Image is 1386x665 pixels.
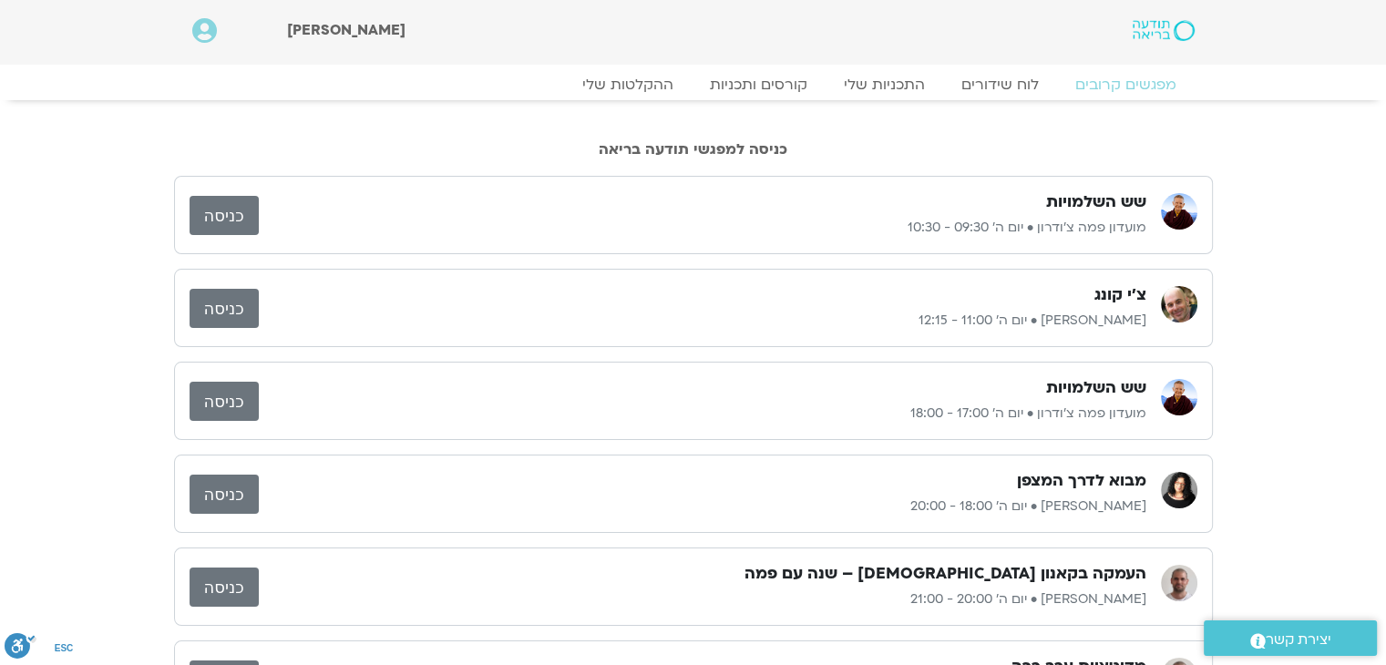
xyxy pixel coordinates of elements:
a: כניסה [190,289,259,328]
a: קורסים ותכניות [692,76,826,94]
p: [PERSON_NAME] • יום ה׳ 20:00 - 21:00 [259,588,1146,610]
span: [PERSON_NAME] [287,20,406,40]
img: אריאל מירוז [1161,286,1197,322]
img: מועדון פמה צ'ודרון [1161,379,1197,415]
p: [PERSON_NAME] • יום ה׳ 11:00 - 12:15 [259,310,1146,332]
a: כניסה [190,382,259,421]
a: לוח שידורים [943,76,1057,94]
span: יצירת קשר [1266,628,1331,652]
h3: צ'י קונג [1094,284,1146,306]
h2: כניסה למפגשי תודעה בריאה [174,141,1213,158]
p: מועדון פמה צ'ודרון • יום ה׳ 09:30 - 10:30 [259,217,1146,239]
img: מועדון פמה צ'ודרון [1161,193,1197,230]
h3: מבוא לדרך המצפן [1017,470,1146,492]
img: דקל קנטי [1161,565,1197,601]
a: ההקלטות שלי [564,76,692,94]
img: ארנינה קשתן [1161,472,1197,508]
nav: Menu [192,76,1195,94]
a: כניסה [190,196,259,235]
p: מועדון פמה צ'ודרון • יום ה׳ 17:00 - 18:00 [259,403,1146,425]
a: כניסה [190,568,259,607]
a: יצירת קשר [1204,620,1377,656]
h3: שש השלמויות [1046,191,1146,213]
h3: שש השלמויות [1046,377,1146,399]
a: התכניות שלי [826,76,943,94]
p: [PERSON_NAME] • יום ה׳ 18:00 - 20:00 [259,496,1146,517]
a: כניסה [190,475,259,514]
a: מפגשים קרובים [1057,76,1195,94]
h3: העמקה בקאנון [DEMOGRAPHIC_DATA] – שנה עם פמה [744,563,1146,585]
